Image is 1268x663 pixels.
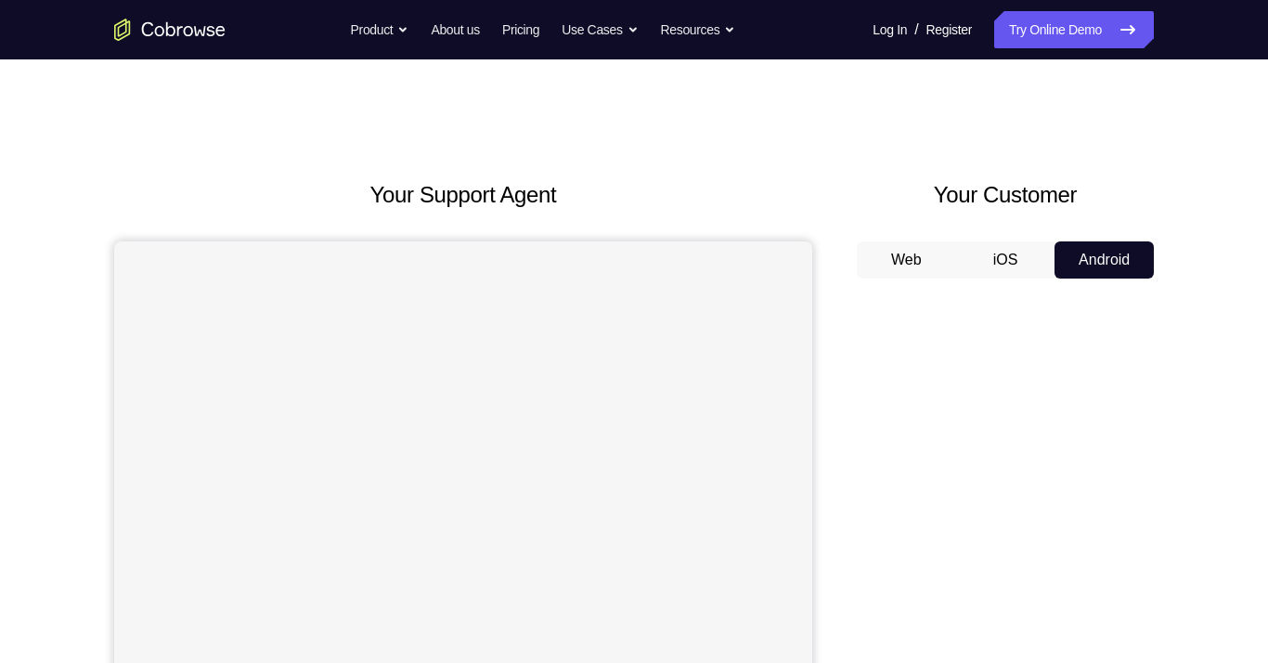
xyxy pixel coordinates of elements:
button: Resources [661,11,736,48]
button: Android [1055,241,1154,279]
a: Try Online Demo [994,11,1154,48]
a: Pricing [502,11,539,48]
span: / [914,19,918,41]
button: Product [351,11,409,48]
a: Go to the home page [114,19,226,41]
a: Register [926,11,972,48]
h2: Your Customer [857,178,1154,212]
h2: Your Support Agent [114,178,812,212]
button: iOS [956,241,1055,279]
a: Log In [873,11,907,48]
button: Web [857,241,956,279]
a: About us [431,11,479,48]
button: Use Cases [562,11,638,48]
